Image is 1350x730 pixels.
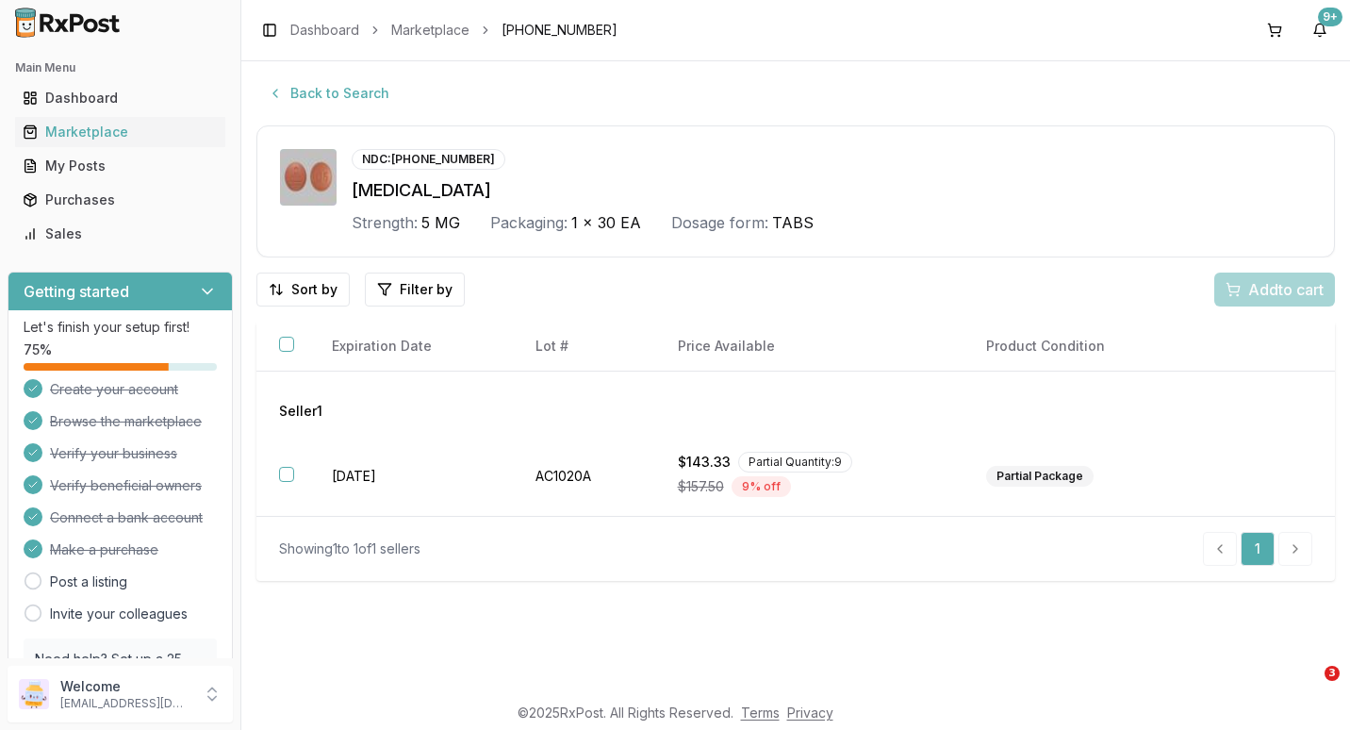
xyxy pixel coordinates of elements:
[24,340,52,359] span: 75 %
[8,219,233,249] button: Sales
[15,217,225,251] a: Sales
[678,477,724,496] span: $157.50
[23,224,218,243] div: Sales
[23,157,218,175] div: My Posts
[352,211,418,234] div: Strength:
[787,705,833,721] a: Privacy
[256,273,350,307] button: Sort by
[772,211,814,234] span: TABS
[1203,532,1312,566] nav: pagination
[738,452,852,473] div: Partial Quantity: 9
[352,177,1311,204] div: [MEDICAL_DATA]
[15,81,225,115] a: Dashboard
[8,151,233,181] button: My Posts
[502,21,617,40] span: [PHONE_NUMBER]
[400,280,453,299] span: Filter by
[571,211,641,234] span: 1 x 30 EA
[50,540,158,559] span: Make a purchase
[24,318,217,337] p: Let's finish your setup first!
[671,211,768,234] div: Dosage form:
[50,380,178,399] span: Create your account
[50,444,177,463] span: Verify your business
[513,322,654,372] th: Lot #
[513,437,654,517] td: AC1020A
[490,211,568,234] div: Packaging:
[50,572,127,591] a: Post a listing
[15,115,225,149] a: Marketplace
[24,280,129,303] h3: Getting started
[8,83,233,113] button: Dashboard
[23,123,218,141] div: Marketplace
[8,8,128,38] img: RxPost Logo
[655,322,963,372] th: Price Available
[15,60,225,75] h2: Main Menu
[15,149,225,183] a: My Posts
[279,402,322,421] span: Seller 1
[19,679,49,709] img: User avatar
[280,149,337,206] img: Tradjenta 5 MG TABS
[23,191,218,209] div: Purchases
[8,117,233,147] button: Marketplace
[50,412,202,431] span: Browse the marketplace
[256,76,401,110] button: Back to Search
[1305,15,1335,45] button: 9+
[290,21,359,40] a: Dashboard
[8,185,233,215] button: Purchases
[50,476,202,495] span: Verify beneficial owners
[290,21,617,40] nav: breadcrumb
[986,466,1094,487] div: Partial Package
[309,437,513,517] td: [DATE]
[35,650,206,706] p: Need help? Set up a 25 minute call with our team to set up.
[15,183,225,217] a: Purchases
[60,677,191,696] p: Welcome
[23,89,218,108] div: Dashboard
[279,539,420,558] div: Showing 1 to 1 of 1 sellers
[1318,8,1342,26] div: 9+
[60,696,191,711] p: [EMAIL_ADDRESS][DOMAIN_NAME]
[963,322,1194,372] th: Product Condition
[421,211,460,234] span: 5 MG
[741,705,780,721] a: Terms
[50,508,203,527] span: Connect a bank account
[1286,666,1331,711] iframe: Intercom live chat
[1241,532,1275,566] a: 1
[391,21,469,40] a: Marketplace
[352,149,505,170] div: NDC: [PHONE_NUMBER]
[50,605,188,623] a: Invite your colleagues
[291,280,337,299] span: Sort by
[678,452,941,473] div: $143.33
[309,322,513,372] th: Expiration Date
[365,273,465,307] button: Filter by
[732,476,791,497] div: 9 % off
[1325,666,1340,681] span: 3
